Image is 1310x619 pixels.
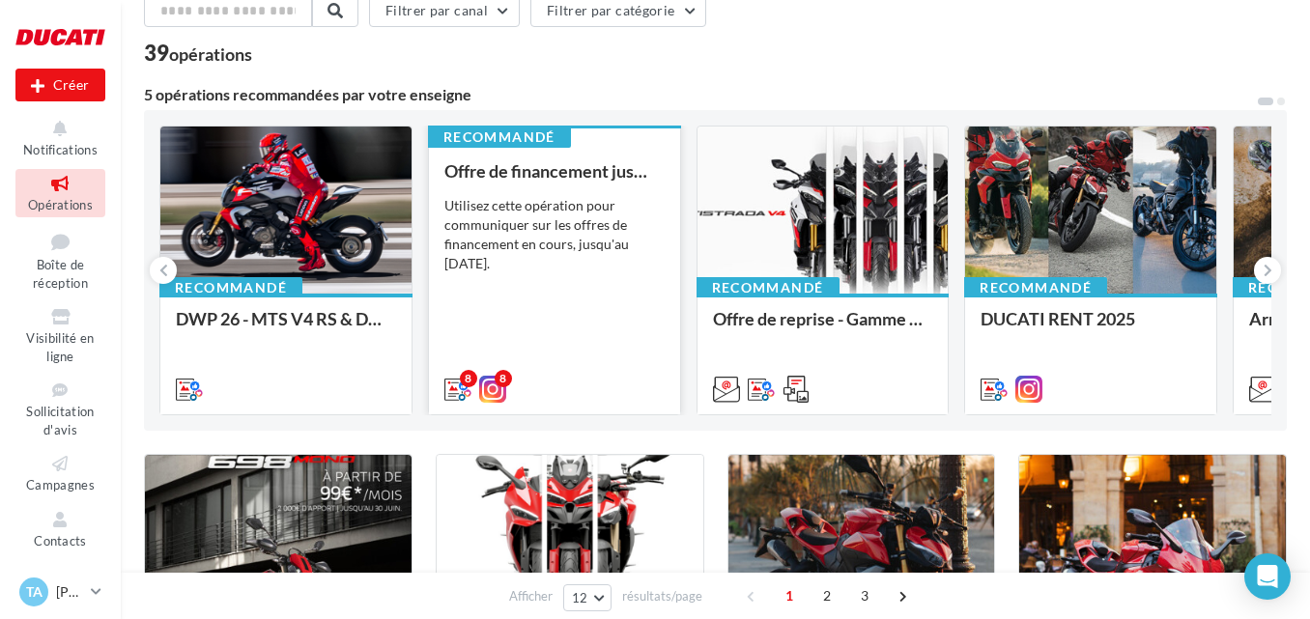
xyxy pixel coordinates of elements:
a: Opérations [15,169,105,216]
div: 8 [495,370,512,387]
span: 3 [849,580,880,611]
span: 2 [812,580,842,611]
div: 5 opérations recommandées par votre enseigne [144,87,1256,102]
div: DUCATI RENT 2025 [981,309,1201,348]
span: Sollicitation d'avis [26,404,94,437]
a: Contacts [15,505,105,552]
span: Visibilité en ligne [26,330,94,364]
a: Visibilité en ligne [15,302,105,368]
span: résultats/page [622,587,702,605]
a: Boîte de réception [15,225,105,295]
button: Notifications [15,114,105,161]
div: Offre de financement jusqu'au 30 septembre [444,161,665,181]
div: 8 [460,370,477,387]
span: 1 [774,580,805,611]
div: Recommandé [159,277,302,298]
span: 12 [572,590,588,605]
button: Créer [15,69,105,101]
div: DWP 26 - MTS V4 RS & Diavel V4 RS [176,309,396,348]
span: Opérations [28,197,93,212]
a: TA [PERSON_NAME] [15,574,105,610]
a: Campagnes [15,449,105,496]
div: Nouvelle campagne [15,69,105,101]
div: opérations [169,45,252,63]
span: TA [26,582,43,602]
span: Afficher [509,587,553,605]
div: Recommandé [964,277,1107,298]
div: 39 [144,42,252,64]
div: Recommandé [428,127,571,148]
button: 12 [563,584,612,611]
p: [PERSON_NAME] [56,582,83,602]
span: Contacts [34,533,87,549]
a: Sollicitation d'avis [15,376,105,441]
span: Boîte de réception [33,257,88,291]
div: Open Intercom Messenger [1244,553,1291,600]
div: Offre de reprise - Gamme MTS V4 [713,309,933,348]
div: Utilisez cette opération pour communiquer sur les offres de financement en cours, jusqu'au [DATE]. [444,196,665,273]
span: Campagnes [26,477,95,492]
span: Notifications [23,142,98,157]
div: Recommandé [697,277,840,298]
